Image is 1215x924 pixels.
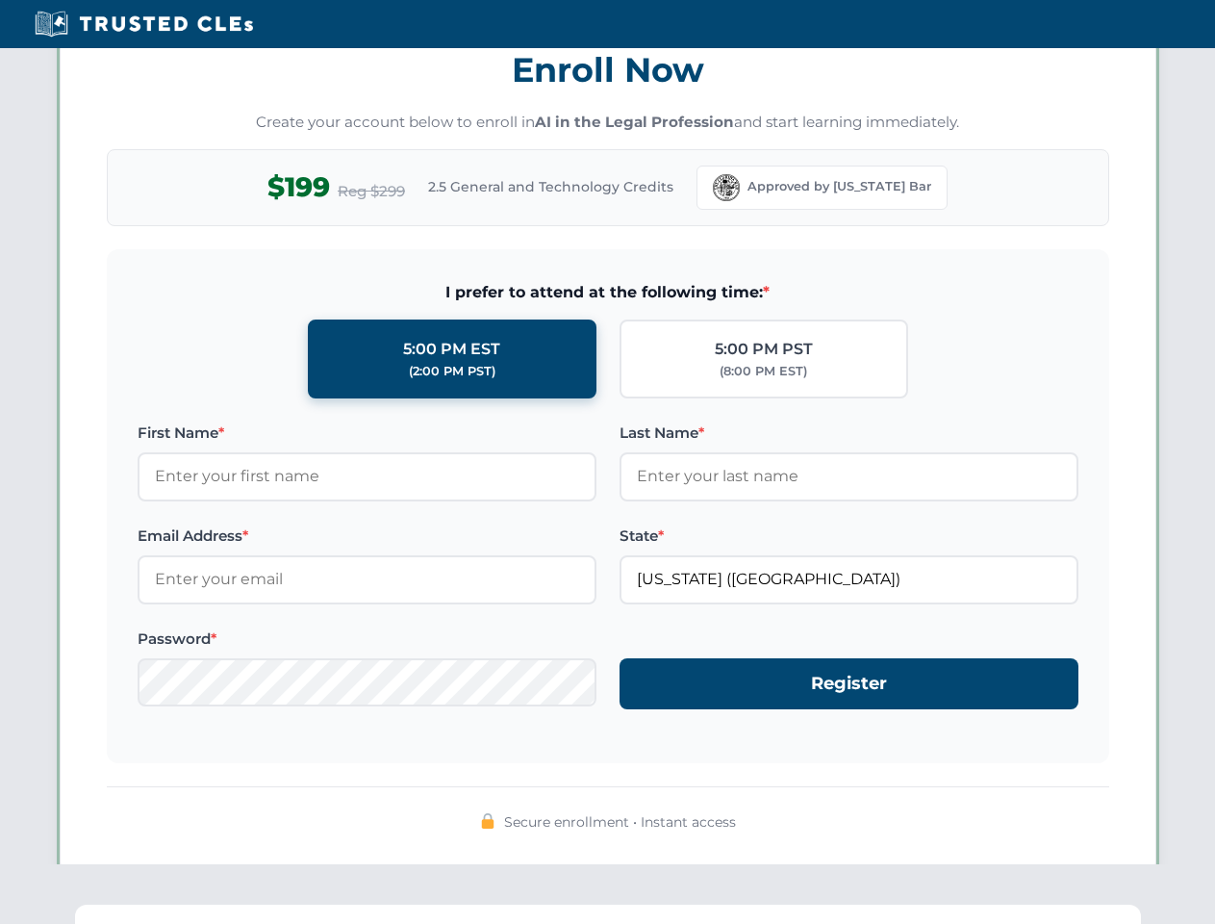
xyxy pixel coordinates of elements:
[620,422,1078,445] label: Last Name
[504,811,736,833] span: Secure enrollment • Instant access
[620,525,1078,548] label: State
[713,174,740,201] img: Florida Bar
[715,337,813,362] div: 5:00 PM PST
[138,452,596,500] input: Enter your first name
[138,555,596,603] input: Enter your email
[747,177,931,196] span: Approved by [US_STATE] Bar
[620,452,1078,500] input: Enter your last name
[620,658,1078,709] button: Register
[267,166,330,209] span: $199
[720,362,807,381] div: (8:00 PM EST)
[428,176,673,197] span: 2.5 General and Technology Credits
[338,180,405,203] span: Reg $299
[620,555,1078,603] input: Florida (FL)
[138,280,1078,305] span: I prefer to attend at the following time:
[535,113,734,131] strong: AI in the Legal Profession
[107,39,1109,100] h3: Enroll Now
[403,337,500,362] div: 5:00 PM EST
[138,525,596,548] label: Email Address
[138,628,596,651] label: Password
[138,422,596,445] label: First Name
[29,10,259,38] img: Trusted CLEs
[409,362,495,381] div: (2:00 PM PST)
[480,813,495,829] img: 🔒
[107,112,1109,134] p: Create your account below to enroll in and start learning immediately.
